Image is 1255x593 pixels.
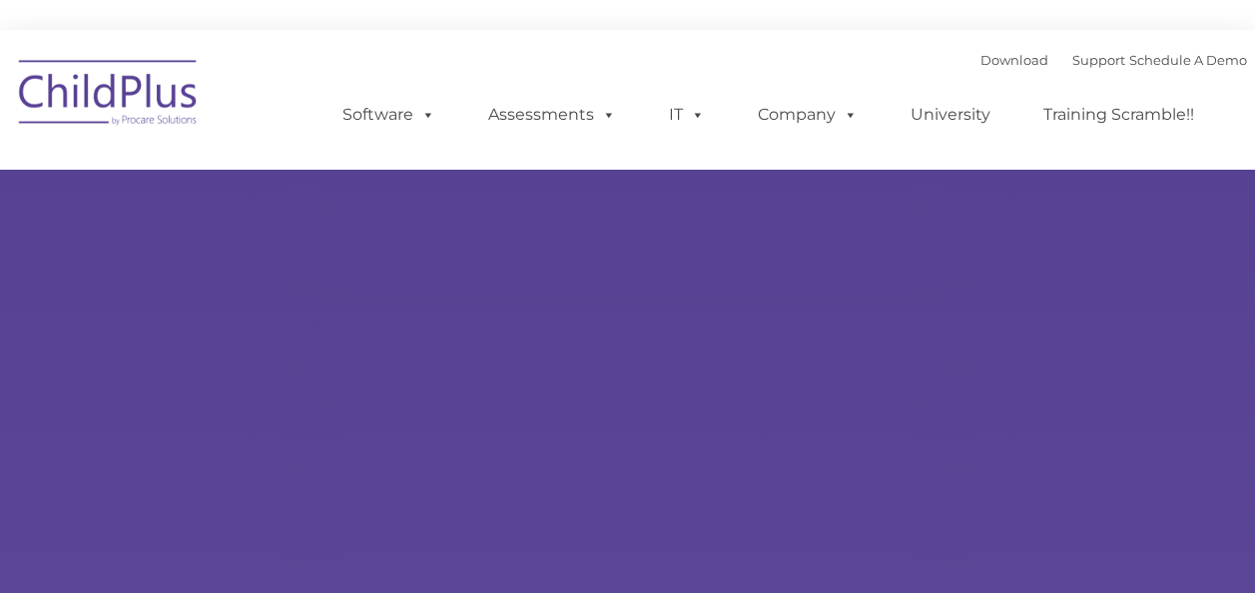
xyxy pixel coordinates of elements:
a: Training Scramble!! [1023,95,1214,135]
a: Support [1072,52,1125,68]
a: Assessments [468,95,636,135]
a: Download [980,52,1048,68]
a: Schedule A Demo [1129,52,1247,68]
a: IT [649,95,725,135]
font: | [980,52,1247,68]
a: Company [738,95,878,135]
a: University [891,95,1010,135]
a: Software [322,95,455,135]
img: ChildPlus by Procare Solutions [9,46,209,146]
